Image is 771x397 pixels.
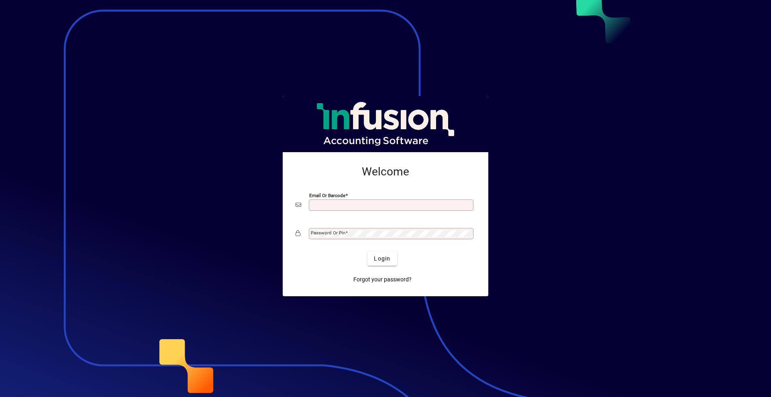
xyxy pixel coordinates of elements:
[296,165,475,179] h2: Welcome
[350,272,415,287] a: Forgot your password?
[353,275,412,284] span: Forgot your password?
[367,251,397,266] button: Login
[374,254,390,263] span: Login
[311,230,345,236] mat-label: Password or Pin
[309,193,345,198] mat-label: Email or Barcode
